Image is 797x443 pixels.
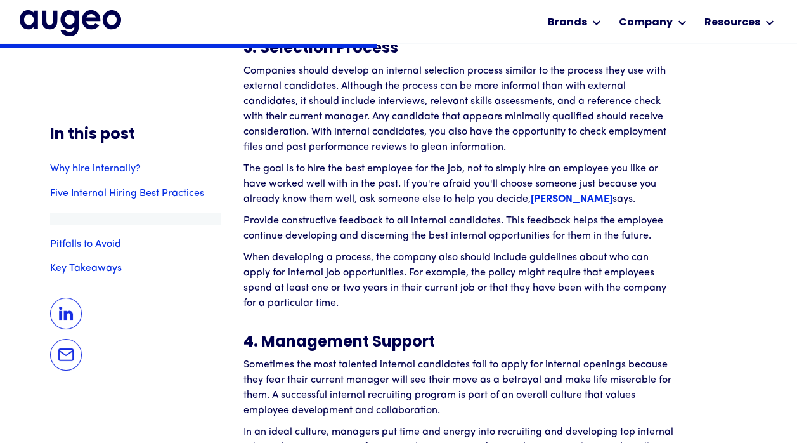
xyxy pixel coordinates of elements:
div: Company [619,15,673,30]
a: Five Internal Hiring Best Practices [50,188,221,199]
p: The goal is to hire the best employee for the job, not to simply hire an employee you like or hav... [243,161,675,207]
h3: 4. Management Support [243,317,675,351]
h5: In this post [50,127,221,143]
p: Sometimes the most talented internal candidates fail to apply for internal openings because they ... [243,357,675,418]
div: Brands [548,15,587,30]
a: Why hire internally? [50,164,221,174]
div: Resources [704,15,760,30]
img: Augeo's full logo in midnight blue. [20,10,121,36]
p: When developing a process, the company also should include guidelines about who can apply for int... [243,250,675,311]
a: home [20,10,121,36]
p: Provide constructive feedback to all internal candidates. This feedback helps the employee contin... [243,213,675,244]
a: Pitfalls to Avoid [50,239,221,249]
p: Companies should develop an internal selection process similar to the process they use with exter... [243,63,675,155]
a: [PERSON_NAME] [531,194,612,204]
a: Key Takeaways [50,263,221,274]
